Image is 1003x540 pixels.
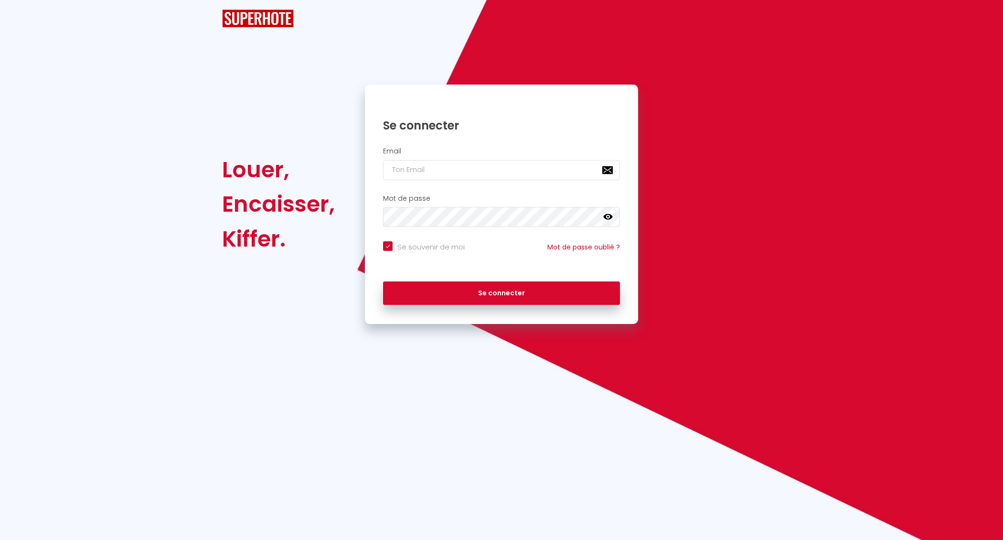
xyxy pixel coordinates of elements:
[383,160,620,180] input: Ton Email
[383,194,620,203] h2: Mot de passe
[383,147,620,155] h2: Email
[222,10,294,27] img: SuperHote logo
[547,242,620,252] a: Mot de passe oublié ?
[222,222,335,256] div: Kiffer.
[222,152,335,187] div: Louer,
[222,187,335,221] div: Encaisser,
[383,281,620,305] button: Se connecter
[383,118,620,133] h1: Se connecter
